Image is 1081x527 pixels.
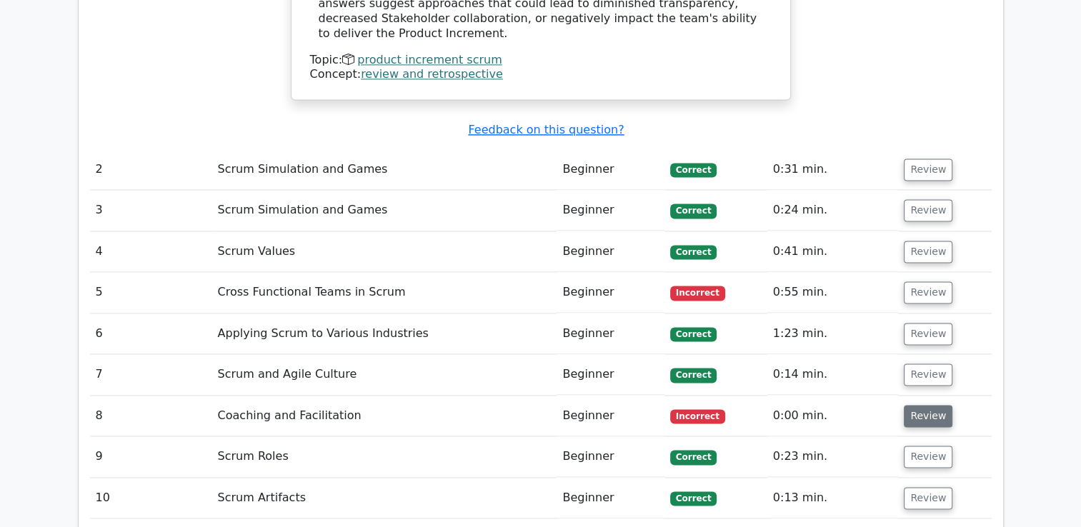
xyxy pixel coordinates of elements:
[557,149,664,190] td: Beginner
[90,354,212,395] td: 7
[212,478,557,518] td: Scrum Artifacts
[557,231,664,272] td: Beginner
[904,446,952,468] button: Review
[357,53,502,66] a: product increment scrum
[767,436,899,477] td: 0:23 min.
[212,313,557,354] td: Applying Scrum to Various Industries
[90,396,212,436] td: 8
[361,67,503,81] a: review and retrospective
[212,190,557,231] td: Scrum Simulation and Games
[670,245,717,259] span: Correct
[90,313,212,354] td: 6
[90,231,212,272] td: 4
[212,231,557,272] td: Scrum Values
[767,190,899,231] td: 0:24 min.
[212,149,557,190] td: Scrum Simulation and Games
[90,190,212,231] td: 3
[670,327,717,341] span: Correct
[904,323,952,345] button: Review
[767,149,899,190] td: 0:31 min.
[557,478,664,518] td: Beginner
[670,368,717,382] span: Correct
[767,313,899,354] td: 1:23 min.
[767,272,899,313] td: 0:55 min.
[767,396,899,436] td: 0:00 min.
[767,354,899,395] td: 0:14 min.
[670,450,717,464] span: Correct
[904,487,952,509] button: Review
[670,204,717,218] span: Correct
[904,199,952,221] button: Review
[557,396,664,436] td: Beginner
[670,491,717,506] span: Correct
[90,272,212,313] td: 5
[557,354,664,395] td: Beginner
[904,241,952,263] button: Review
[904,363,952,386] button: Review
[670,409,725,423] span: Incorrect
[904,405,952,427] button: Review
[670,163,717,177] span: Correct
[767,231,899,272] td: 0:41 min.
[212,436,557,477] td: Scrum Roles
[557,272,664,313] td: Beginner
[767,478,899,518] td: 0:13 min.
[904,281,952,303] button: Review
[670,286,725,300] span: Incorrect
[212,272,557,313] td: Cross Functional Teams in Scrum
[557,190,664,231] td: Beginner
[557,436,664,477] td: Beginner
[212,396,557,436] td: Coaching and Facilitation
[90,436,212,477] td: 9
[90,149,212,190] td: 2
[212,354,557,395] td: Scrum and Agile Culture
[557,313,664,354] td: Beginner
[310,67,772,82] div: Concept:
[468,123,624,136] a: Feedback on this question?
[90,478,212,518] td: 10
[310,53,772,68] div: Topic:
[904,159,952,181] button: Review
